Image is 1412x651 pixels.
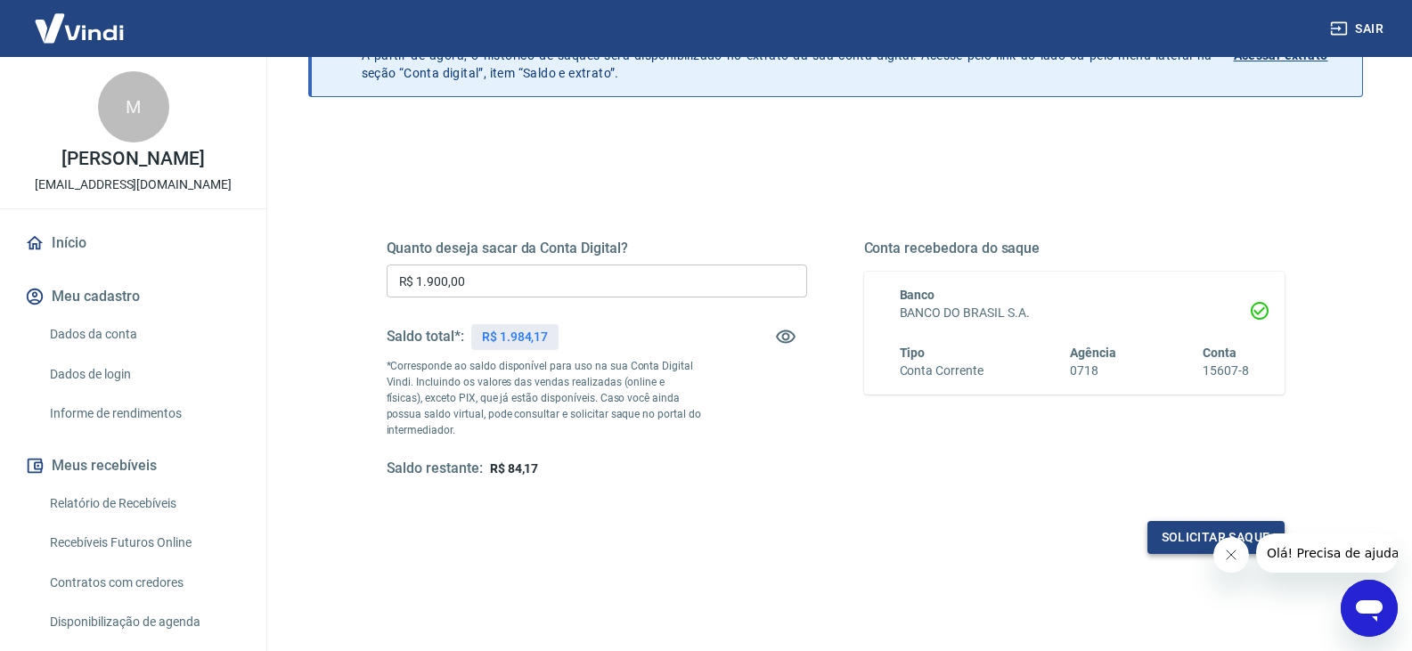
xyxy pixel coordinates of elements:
[43,316,245,353] a: Dados da conta
[21,277,245,316] button: Meu cadastro
[21,1,137,55] img: Vindi
[43,565,245,601] a: Contratos com credores
[98,71,169,142] div: M
[1203,346,1237,360] span: Conta
[900,288,935,302] span: Banco
[35,175,232,194] p: [EMAIL_ADDRESS][DOMAIN_NAME]
[61,150,204,168] p: [PERSON_NAME]
[1326,12,1391,45] button: Sair
[43,604,245,640] a: Disponibilização de agenda
[1203,362,1249,380] h6: 15607-8
[900,304,1249,322] h6: BANCO DO BRASIL S.A.
[43,525,245,561] a: Recebíveis Futuros Online
[21,446,245,485] button: Meus recebíveis
[11,12,150,27] span: Olá! Precisa de ajuda?
[387,460,483,478] h5: Saldo restante:
[387,240,807,257] h5: Quanto deseja sacar da Conta Digital?
[43,485,245,522] a: Relatório de Recebíveis
[1341,580,1398,637] iframe: Botão para abrir a janela de mensagens
[900,362,984,380] h6: Conta Corrente
[490,461,539,476] span: R$ 84,17
[900,346,926,360] span: Tipo
[387,328,464,346] h5: Saldo total*:
[1256,533,1398,573] iframe: Mensagem da empresa
[1070,362,1116,380] h6: 0718
[43,395,245,432] a: Informe de rendimentos
[482,328,548,346] p: R$ 1.984,17
[1070,346,1116,360] span: Agência
[387,358,702,438] p: *Corresponde ao saldo disponível para uso na sua Conta Digital Vindi. Incluindo os valores das ve...
[1213,537,1249,573] iframe: Fechar mensagem
[864,240,1285,257] h5: Conta recebedora do saque
[43,356,245,393] a: Dados de login
[21,224,245,263] a: Início
[1147,521,1285,554] button: Solicitar saque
